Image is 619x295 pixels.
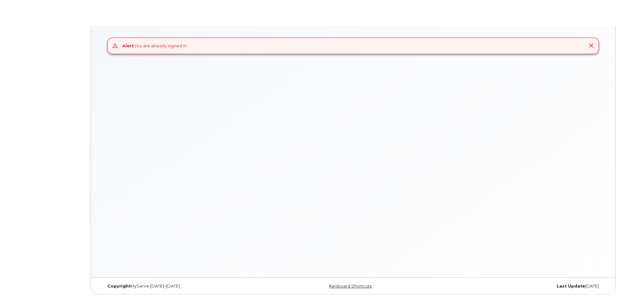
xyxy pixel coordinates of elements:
strong: Last Update [557,284,585,289]
div: [DATE] [437,284,604,289]
div: MyServe [DATE]–[DATE] [103,284,270,289]
div: You are already signed in. [122,43,188,49]
a: Keyboard Shortcuts [329,284,372,289]
strong: Copyright [107,284,131,289]
strong: Alert [122,43,134,48]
